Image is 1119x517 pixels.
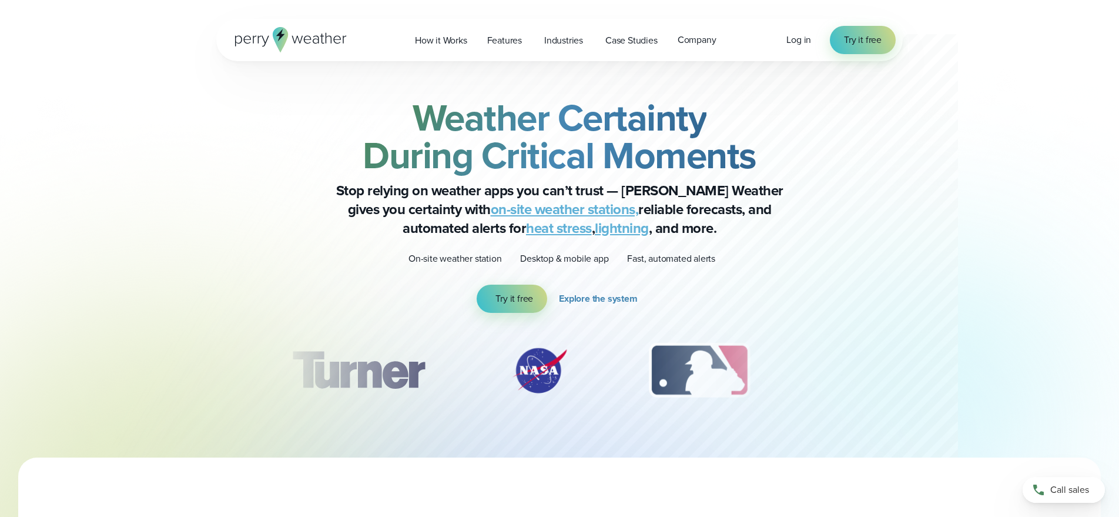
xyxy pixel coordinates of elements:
[605,34,658,48] span: Case Studies
[526,218,592,239] a: heat stress
[363,90,756,183] strong: Weather Certainty During Critical Moments
[324,181,795,238] p: Stop relying on weather apps you can’t trust — [PERSON_NAME] Weather gives you certainty with rel...
[520,252,608,266] p: Desktop & mobile app
[818,341,912,400] div: 4 of 12
[498,341,581,400] div: 2 of 12
[491,199,639,220] a: on-site weather stations,
[786,33,811,47] a: Log in
[786,33,811,46] span: Log in
[830,26,896,54] a: Try it free
[559,292,637,306] span: Explore the system
[275,341,844,406] div: slideshow
[415,34,467,48] span: How it Works
[678,33,716,47] span: Company
[405,28,477,52] a: How it Works
[477,285,547,313] a: Try it free
[408,252,501,266] p: On-site weather station
[275,341,442,400] div: 1 of 12
[487,34,522,48] span: Features
[495,292,533,306] span: Try it free
[627,252,715,266] p: Fast, automated alerts
[595,28,668,52] a: Case Studies
[559,285,642,313] a: Explore the system
[1023,477,1105,503] a: Call sales
[595,218,649,239] a: lightning
[498,341,581,400] img: NASA.svg
[1050,483,1089,497] span: Call sales
[818,341,912,400] img: PGA.svg
[637,341,761,400] img: MLB.svg
[637,341,761,400] div: 3 of 12
[275,341,442,400] img: Turner-Construction_1.svg
[544,34,583,48] span: Industries
[844,33,882,47] span: Try it free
